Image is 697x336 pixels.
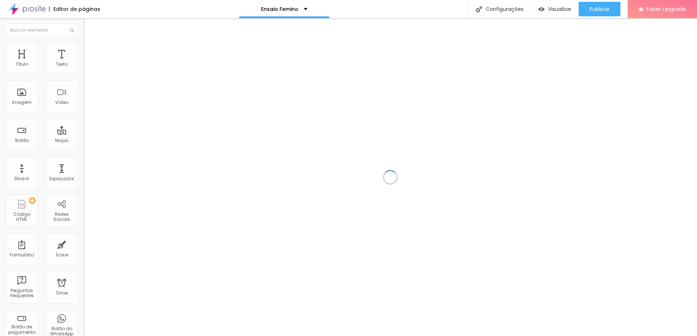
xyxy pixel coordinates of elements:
span: Fazer Upgrade [647,6,686,12]
div: Timer [56,291,68,296]
span: Visualizar [548,6,571,12]
div: Editor de páginas [49,7,100,12]
div: Ícone [56,252,68,258]
img: Icone [70,28,74,32]
div: Formulário [10,252,34,258]
div: Divisor [15,176,29,181]
button: Visualizar [531,2,579,16]
div: Perguntas frequentes [7,288,36,299]
div: Título [16,62,28,67]
button: Publicar [579,2,620,16]
div: Redes Sociais [47,212,76,222]
img: Icone [476,6,482,12]
div: Espaçador [49,176,74,181]
span: Publicar [590,6,610,12]
img: view-1.svg [538,6,545,12]
div: Botão [15,138,29,143]
input: Buscar elemento [5,24,78,37]
div: Código HTML [7,212,36,222]
div: Botão de pagamento [7,324,36,335]
div: Vídeo [55,100,68,105]
div: Texto [56,62,68,67]
div: Mapa [55,138,68,143]
div: Imagem [12,100,32,105]
p: Ensaio Femino [261,7,298,12]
